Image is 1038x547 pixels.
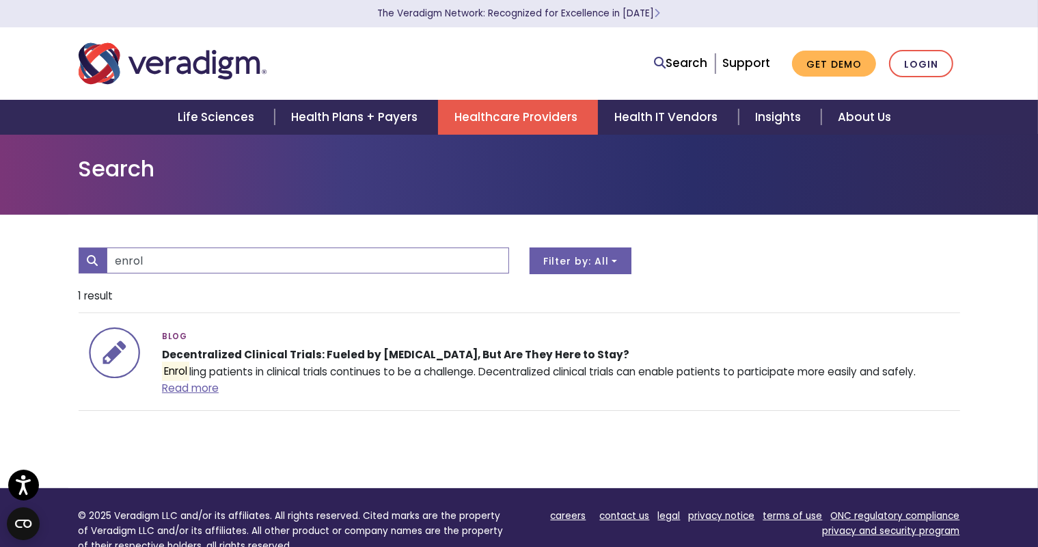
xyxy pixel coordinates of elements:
a: legal [658,509,681,522]
span: Blog [162,327,187,347]
a: Read more [162,381,219,395]
button: Open CMP widget [7,507,40,540]
div: ling patients in clinical trials continues to be a challenge. Decentralized clinical trials can e... [152,327,960,397]
a: contact us [600,509,650,522]
strong: Decentralized Clinical Trials: Fueled by [MEDICAL_DATA], But Are They Here to Stay? [162,347,629,362]
a: Get Demo [792,51,876,77]
span: Learn More [655,7,661,20]
li: 1 result [79,280,960,313]
a: Life Sciences [161,100,275,135]
a: Health IT Vendors [598,100,738,135]
a: The Veradigm Network: Recognized for Excellence in [DATE]Learn More [378,7,661,20]
input: Search [107,248,509,273]
h1: Search [79,156,960,182]
a: privacy and security program [823,524,960,537]
button: Filter by: All [530,248,632,274]
a: Insights [739,100,821,135]
a: Support [722,55,770,71]
a: Login [889,50,953,78]
img: icon-search-insights-blog-posts.svg [89,327,140,378]
a: terms of use [763,509,823,522]
a: Healthcare Providers [438,100,598,135]
a: privacy notice [689,509,755,522]
a: Health Plans + Payers [275,100,438,135]
mark: Enrol [162,362,189,380]
a: ONC regulatory compliance [831,509,960,522]
a: careers [551,509,586,522]
img: Veradigm logo [79,41,267,86]
a: Search [655,54,708,72]
a: About Us [821,100,907,135]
